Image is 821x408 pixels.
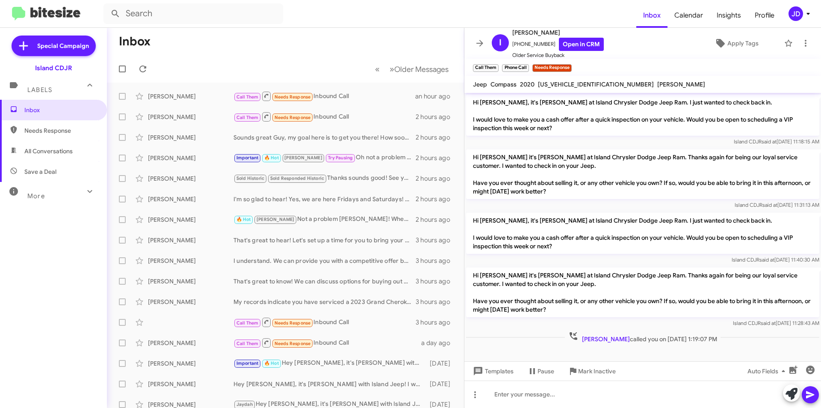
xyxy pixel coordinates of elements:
[466,213,819,254] p: Hi [PERSON_NAME], it's [PERSON_NAME] at Island Chrysler Dodge Jeep Ram. I just wanted to check ba...
[565,331,721,343] span: called you on [DATE] 1:19:07 PM
[148,195,233,203] div: [PERSON_NAME]
[394,65,449,74] span: Older Messages
[416,195,457,203] div: 2 hours ago
[578,363,616,379] span: Mark Inactive
[264,155,279,161] span: 🔥 Hot
[733,320,819,326] span: Island CDJR [DATE] 11:28:43 AM
[512,38,604,51] span: [PHONE_NUMBER]
[416,154,457,162] div: 2 hours ago
[103,3,283,24] input: Search
[416,236,457,244] div: 3 hours ago
[264,360,279,366] span: 🔥 Hot
[473,64,499,72] small: Call Them
[384,60,454,78] button: Next
[275,115,311,120] span: Needs Response
[416,113,457,121] div: 2 hours ago
[561,363,623,379] button: Mark Inactive
[425,359,457,368] div: [DATE]
[24,106,97,114] span: Inbox
[762,202,777,208] span: said at
[148,174,233,183] div: [PERSON_NAME]
[148,236,233,244] div: [PERSON_NAME]
[284,155,322,161] span: [PERSON_NAME]
[559,38,604,51] a: Open in CRM
[761,320,776,326] span: said at
[762,138,777,145] span: said at
[727,36,759,51] span: Apply Tags
[37,42,89,50] span: Special Campaign
[466,149,819,199] p: Hi [PERSON_NAME] it's [PERSON_NAME] at Island Chrysler Dodge Jeep Ram. Thanks again for being our...
[27,86,52,94] span: Labels
[490,80,517,88] span: Compass
[759,256,774,263] span: said at
[275,341,311,346] span: Needs Response
[233,111,416,122] div: Inbound Call
[466,95,819,136] p: Hi [PERSON_NAME], it's [PERSON_NAME] at Island Chrysler Dodge Jeep Ram. I just wanted to check ba...
[12,36,96,56] a: Special Campaign
[747,363,789,379] span: Auto Fields
[148,256,233,265] div: [PERSON_NAME]
[471,363,514,379] span: Templates
[236,94,259,100] span: Call Them
[148,359,233,368] div: [PERSON_NAME]
[532,64,572,72] small: Needs Response
[710,3,748,28] a: Insights
[236,320,259,326] span: Call Them
[732,256,819,263] span: Island CDJR [DATE] 11:40:30 AM
[236,402,253,407] span: Jaydah
[257,217,295,222] span: [PERSON_NAME]
[748,3,781,28] a: Profile
[236,155,259,161] span: Important
[502,64,529,72] small: Phone Call
[416,277,457,286] div: 3 hours ago
[421,339,457,347] div: a day ago
[148,215,233,224] div: [PERSON_NAME]
[370,60,385,78] button: Previous
[537,363,554,379] span: Pause
[233,153,416,163] div: Oh not a problem at all [PERSON_NAME] I completely understand! I am here to help when you are ready!
[538,80,654,88] span: [US_VEHICLE_IDENTIFICATION_NUMBER]
[473,80,487,88] span: Jeep
[390,64,394,74] span: »
[233,195,416,203] div: I'm so glad to hear! Yes, we are here Fridays and Saturdays! When would be best for you?
[236,217,251,222] span: 🔥 Hot
[667,3,710,28] a: Calendar
[24,167,56,176] span: Save a Deal
[148,298,233,306] div: [PERSON_NAME]
[464,363,520,379] button: Templates
[466,268,819,317] p: Hi [PERSON_NAME] it's [PERSON_NAME] at Island Chrysler Dodge Jeep Ram. Thanks again for being our...
[370,60,454,78] nav: Page navigation example
[233,277,416,286] div: That's great to know! We can discuss options for buying out your lease. Would you like to schedul...
[233,358,425,368] div: Hey [PERSON_NAME], it's [PERSON_NAME] with Island Jeep! I wanted to check in and see how I can he...
[148,133,233,142] div: [PERSON_NAME]
[499,36,502,50] span: I
[275,94,311,100] span: Needs Response
[416,318,457,327] div: 3 hours ago
[233,173,416,183] div: Thanks sounds good! See you then
[233,133,416,142] div: Sounds great Guy, my goal here is to get you there! How soon can you stop in?
[233,214,416,224] div: Not a problem [PERSON_NAME]! When you are in the market to sell or purchase a new vehicle, I am h...
[512,27,604,38] span: [PERSON_NAME]
[233,91,415,101] div: Inbound Call
[734,138,819,145] span: Island CDJR [DATE] 11:18:15 AM
[636,3,667,28] a: Inbox
[27,192,45,200] span: More
[416,256,457,265] div: 3 hours ago
[236,176,265,181] span: Sold Historic
[35,64,72,72] div: Island CDJR
[236,115,259,120] span: Call Them
[741,363,795,379] button: Auto Fields
[24,147,73,155] span: All Conversations
[735,202,819,208] span: Island CDJR [DATE] 11:31:13 AM
[148,339,233,347] div: [PERSON_NAME]
[148,154,233,162] div: [PERSON_NAME]
[520,80,535,88] span: 2020
[236,341,259,346] span: Call Them
[416,298,457,306] div: 3 hours ago
[582,335,630,343] span: [PERSON_NAME]
[233,337,421,348] div: Inbound Call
